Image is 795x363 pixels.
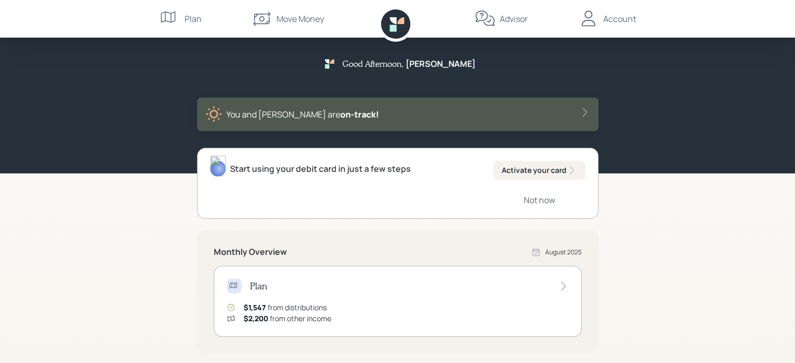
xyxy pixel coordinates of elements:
div: Not now [524,194,555,206]
span: $1,547 [244,302,266,312]
img: michael-russo-headshot.png [210,156,226,177]
div: Plan [185,13,202,25]
div: Advisor [500,13,528,25]
div: You and [PERSON_NAME] are [226,108,379,121]
h5: Good Afternoon , [342,58,404,68]
div: Account [603,13,636,25]
span: $2,200 [244,313,268,323]
img: sunny-XHVQM73Q.digested.png [205,106,222,123]
div: August 2025 [545,248,582,257]
h5: Monthly Overview [214,247,287,257]
span: on‑track! [340,109,379,120]
div: from distributions [244,302,327,313]
div: Activate your card [502,165,577,175]
h4: Plan [250,280,267,292]
div: from other income [244,313,331,324]
div: Move Money [276,13,324,25]
h5: [PERSON_NAME] [406,59,476,69]
button: Activate your card [493,161,585,180]
div: Start using your debit card in just a few steps [230,162,411,175]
